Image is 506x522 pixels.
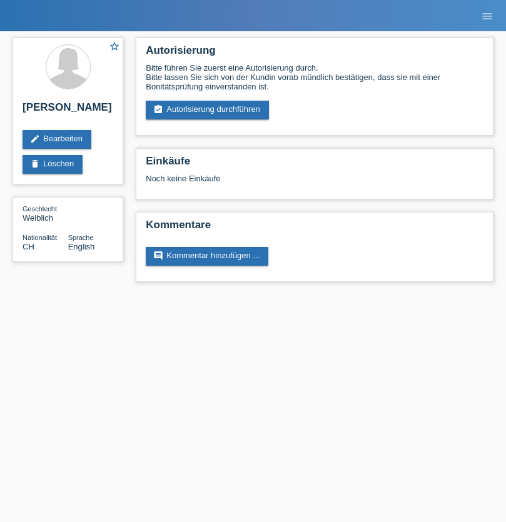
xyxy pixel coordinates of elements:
[481,10,493,23] i: menu
[153,251,163,261] i: comment
[146,63,483,91] div: Bitte führen Sie zuerst eine Autorisierung durch. Bitte lassen Sie sich von der Kundin vorab münd...
[109,41,120,52] i: star_border
[153,104,163,114] i: assignment_turned_in
[146,247,268,266] a: commentKommentar hinzufügen ...
[475,12,500,19] a: menu
[23,101,113,120] h2: [PERSON_NAME]
[146,44,483,63] h2: Autorisierung
[146,155,483,174] h2: Einkäufe
[68,234,94,241] span: Sprache
[23,242,34,251] span: Schweiz
[68,242,95,251] span: English
[30,159,40,169] i: delete
[23,205,57,213] span: Geschlecht
[146,219,483,238] h2: Kommentare
[23,234,57,241] span: Nationalität
[146,101,269,119] a: assignment_turned_inAutorisierung durchführen
[30,134,40,144] i: edit
[23,155,83,174] a: deleteLöschen
[23,204,68,223] div: Weiblich
[109,41,120,54] a: star_border
[146,174,483,193] div: Noch keine Einkäufe
[23,130,91,149] a: editBearbeiten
